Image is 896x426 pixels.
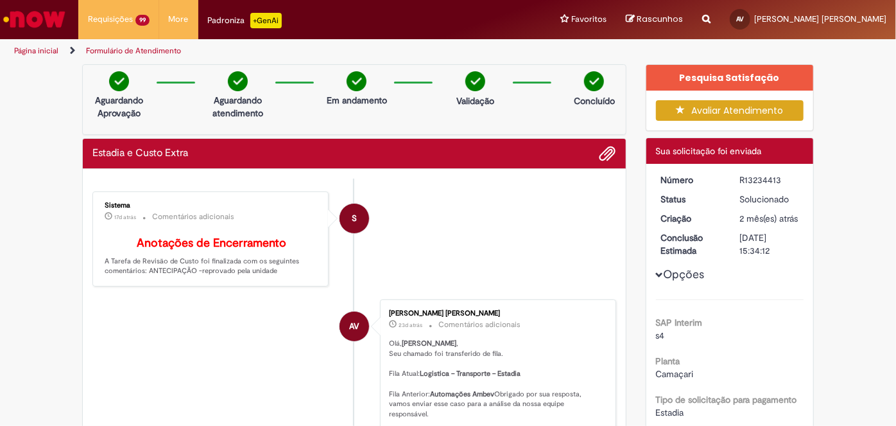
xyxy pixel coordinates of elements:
div: R13234413 [739,173,799,186]
span: Camaçari [656,368,694,380]
a: Formulário de Atendimento [86,46,181,56]
span: Estadia [656,407,684,418]
div: Pesquisa Satisfação [646,65,814,91]
a: Página inicial [14,46,58,56]
span: [PERSON_NAME] [PERSON_NAME] [754,13,886,24]
div: 02/07/2025 10:34:08 [739,212,799,225]
span: s4 [656,330,665,341]
div: Sistema [105,202,318,209]
img: check-circle-green.png [228,71,248,91]
div: Padroniza [208,13,282,28]
b: Logistica – Transporte – Estadia [420,369,521,378]
b: SAP Interim [656,317,703,328]
span: Rascunhos [637,13,683,25]
small: Comentários adicionais [152,211,234,222]
div: ANDERSON VASCONCELOS [340,312,369,341]
b: Automações Ambev [430,389,494,399]
div: [DATE] 15:34:12 [739,231,799,257]
dt: Criação [651,212,730,225]
dt: Status [651,193,730,206]
time: 02/07/2025 10:34:08 [739,213,798,224]
b: Planta [656,355,680,367]
span: 23d atrás [399,321,422,329]
span: Sua solicitação foi enviada [656,145,762,157]
img: check-circle-green.png [584,71,604,91]
p: Aguardando Aprovação [88,94,150,120]
p: A Tarefa de Revisão de Custo foi finalizada com os seguintes comentários: ANTECIPAÇÃO -reprovado ... [105,237,318,276]
span: AV [349,311,359,342]
dt: Número [651,173,730,186]
button: Adicionar anexos [599,145,616,162]
span: Requisições [88,13,133,26]
b: Tipo de solicitação para pagamento [656,394,797,405]
span: AV [736,15,744,23]
img: check-circle-green.png [347,71,366,91]
p: Validação [456,94,494,107]
dt: Conclusão Estimada [651,231,730,257]
p: Olá, , Seu chamado foi transferido de fila. Fila Atual: Fila Anterior: Obrigado por sua resposta,... [389,339,603,420]
ul: Trilhas de página [10,39,588,63]
p: Em andamento [327,94,387,107]
span: 17d atrás [114,213,136,221]
span: Favoritos [571,13,607,26]
span: S [352,203,357,234]
small: Comentários adicionais [438,319,521,330]
span: 2 mês(es) atrás [739,213,798,224]
p: Concluído [574,94,615,107]
a: Rascunhos [626,13,683,26]
p: +GenAi [250,13,282,28]
div: System [340,204,369,233]
div: Solucionado [739,193,799,206]
span: 99 [135,15,150,26]
button: Avaliar Atendimento [656,100,804,121]
img: check-circle-green.png [109,71,129,91]
b: Anotações de Encerramento [137,236,286,251]
b: [PERSON_NAME] [402,339,456,348]
h2: Estadia e Custo Extra Histórico de tíquete [92,148,188,159]
time: 05/08/2025 11:22:28 [399,321,422,329]
span: More [169,13,189,26]
img: ServiceNow [1,6,67,32]
div: [PERSON_NAME] [PERSON_NAME] [389,310,603,317]
img: check-circle-green.png [465,71,485,91]
p: Aguardando atendimento [207,94,269,120]
time: 11/08/2025 09:39:01 [114,213,136,221]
